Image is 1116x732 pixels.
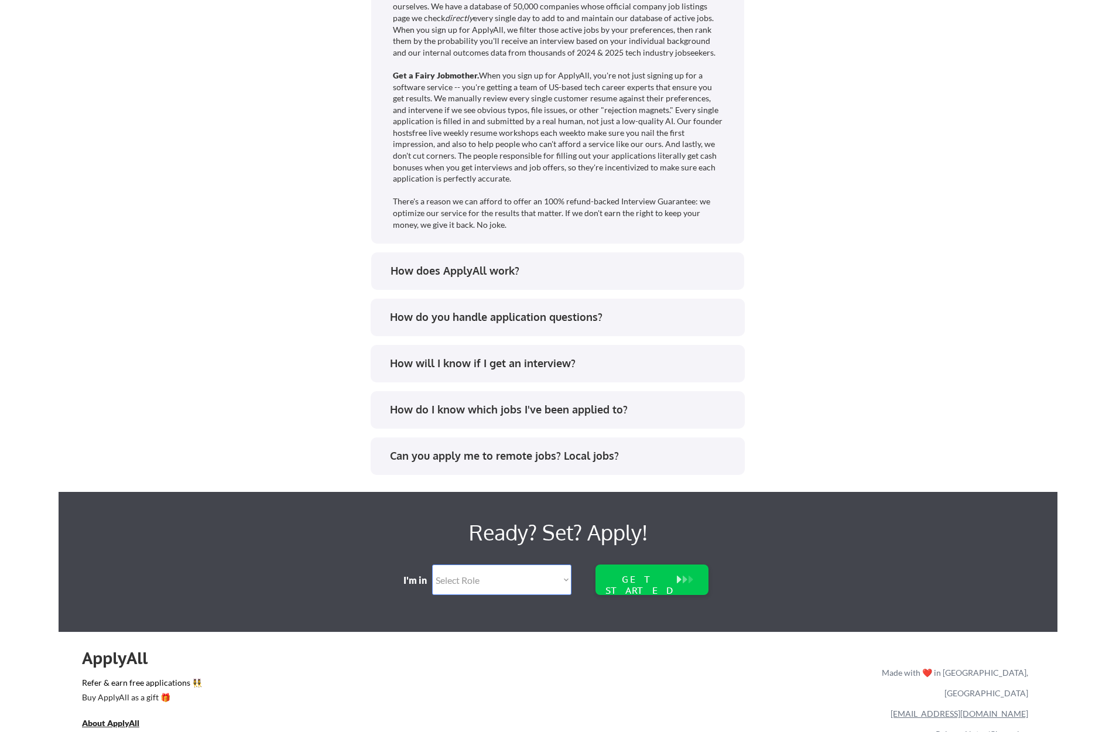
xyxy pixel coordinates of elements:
a: About ApplyAll [82,717,156,731]
div: Made with ❤️ in [GEOGRAPHIC_DATA], [GEOGRAPHIC_DATA] [877,662,1028,703]
div: GET STARTED [603,574,678,596]
div: How do I know which jobs I've been applied to? [390,402,734,417]
a: Refer & earn free applications 👯‍♀️ [82,679,637,691]
a: [EMAIL_ADDRESS][DOMAIN_NAME] [891,709,1028,719]
u: About ApplyAll [82,718,139,728]
div: Can you apply me to remote jobs? Local jobs? [390,449,734,463]
div: How will I know if I get an interview? [390,356,734,371]
div: How do you handle application questions? [390,310,734,324]
em: directly [445,13,473,23]
div: Buy ApplyAll as a gift 🎁 [82,693,199,702]
div: How does ApplyAll work? [391,264,734,278]
div: I'm in [403,574,435,587]
strong: Get a Fairy Jobmother. [393,70,479,80]
a: Buy ApplyAll as a gift 🎁 [82,691,199,706]
div: Ready? Set? Apply! [222,515,894,549]
a: free live weekly resume workshops each week [412,128,578,138]
div: ApplyAll [82,648,161,668]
